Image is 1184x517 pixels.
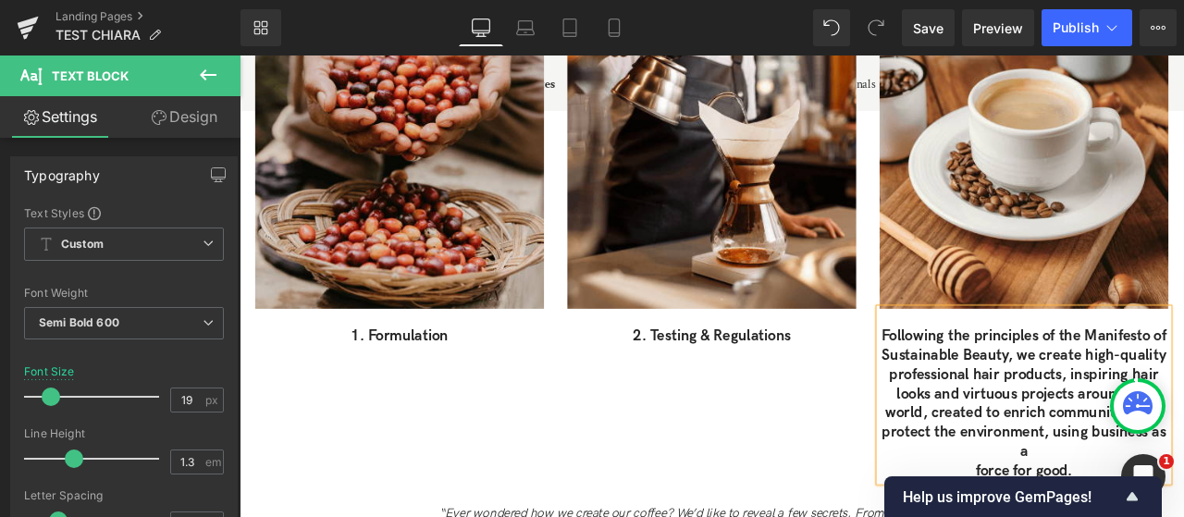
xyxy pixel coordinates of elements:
[55,9,240,24] a: Landing Pages
[857,9,894,46] button: Redo
[1042,9,1132,46] button: Publish
[124,96,244,138] a: Design
[758,344,1101,367] p: Sustainable Beauty, we create high-quality
[55,28,141,43] span: TEST CHIARA
[240,9,281,46] a: New Library
[503,9,548,46] a: Laptop
[388,322,731,345] p: 2. Testing & Regulations
[205,456,221,468] span: em
[903,488,1121,506] span: Help us improve GemPages!
[913,18,943,38] span: Save
[1053,20,1099,35] span: Publish
[813,9,850,46] button: Undo
[61,237,104,252] b: Custom
[758,482,1101,505] p: force for good.
[39,315,119,329] b: Semi Bold 600
[24,489,224,502] div: Letter Spacing
[758,322,1101,345] p: Following the principles of the Manifesto of
[205,394,221,406] span: px
[592,9,636,46] a: Mobile
[548,9,592,46] a: Tablet
[758,367,1101,390] p: professional hair products, inspiring hair
[24,427,224,440] div: Line Height
[52,68,129,83] span: Text Block
[903,486,1143,508] button: Show survey - Help us improve GemPages!
[24,205,224,220] div: Text Styles
[1159,454,1174,469] span: 1
[758,412,1101,436] p: world, created to enrich communities and
[18,322,361,345] p: 1. Formulation
[24,365,75,378] div: Font Size
[24,157,100,183] div: Typography
[1140,9,1177,46] button: More
[1121,454,1165,499] iframe: Intercom live chat
[758,390,1101,413] p: looks and virtuous projects around the
[459,9,503,46] a: Desktop
[758,436,1101,481] p: protect the environment, using business as a
[962,9,1034,46] a: Preview
[973,18,1023,38] span: Preview
[24,287,224,300] div: Font Weight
